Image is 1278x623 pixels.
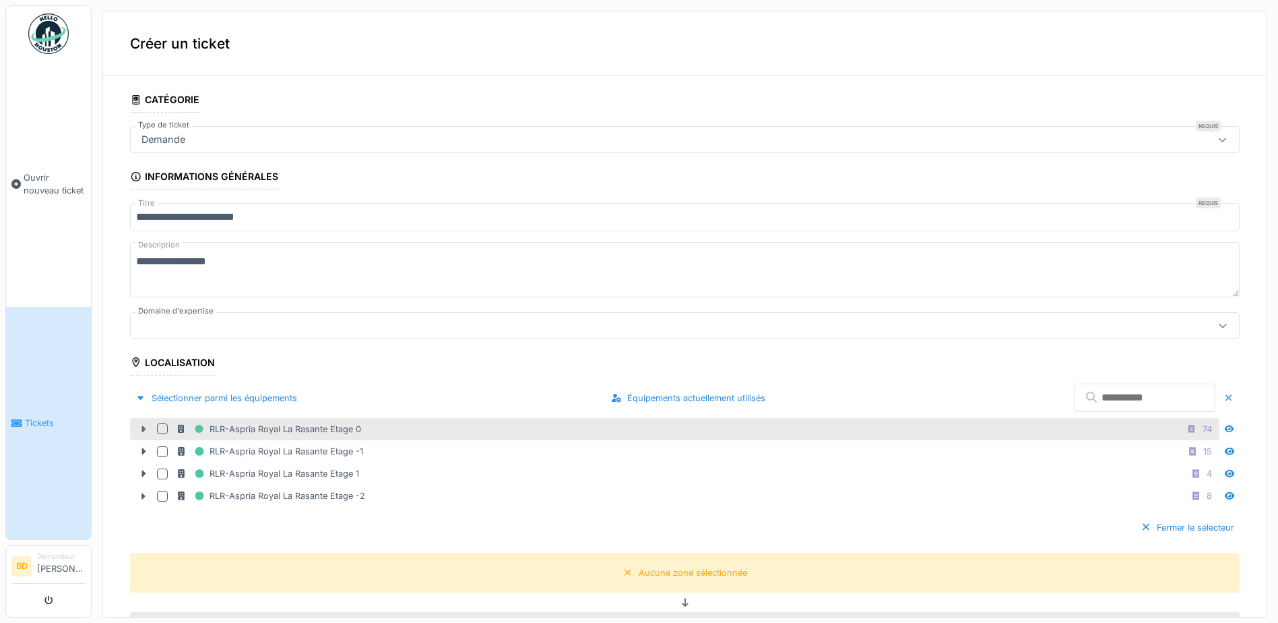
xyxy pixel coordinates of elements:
div: Localisation [130,353,215,376]
div: RLR-Aspria Royal La Rasante Etage 0 [176,421,361,438]
a: BD Demandeur[PERSON_NAME] [11,552,86,584]
div: Créer un ticket [103,11,1267,76]
div: RLR-Aspria Royal La Rasante Etage -1 [176,443,363,460]
div: Demande [136,132,191,147]
div: Sélectionner parmi les équipements [130,389,302,407]
span: Ouvrir nouveau ticket [24,171,86,197]
a: Tickets [6,307,91,539]
a: Ouvrir nouveau ticket [6,61,91,307]
div: Demandeur [37,552,86,562]
div: Équipements actuellement utilisés [606,389,771,407]
label: Description [135,237,183,254]
label: Titre [135,198,158,209]
div: Requis [1196,198,1221,208]
div: Aucune zone sélectionnée [639,566,747,579]
label: Domaine d'expertise [135,305,216,317]
div: Fermer le sélecteur [1135,518,1240,537]
img: Badge_color-CXgf-gQk.svg [28,13,69,54]
div: 4 [1207,467,1212,480]
div: RLR-Aspria Royal La Rasante Etage 1 [176,465,359,482]
div: Requis [1196,121,1221,131]
div: Catégorie [130,90,199,113]
div: 8 [1207,489,1212,502]
div: 15 [1203,445,1212,458]
div: 74 [1203,423,1212,436]
div: RLR-Aspria Royal La Rasante Etage -2 [176,487,365,504]
li: BD [11,556,32,576]
div: Informations générales [130,167,278,189]
label: Type de ticket [135,119,192,131]
span: Tickets [25,417,86,429]
li: [PERSON_NAME] [37,552,86,581]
